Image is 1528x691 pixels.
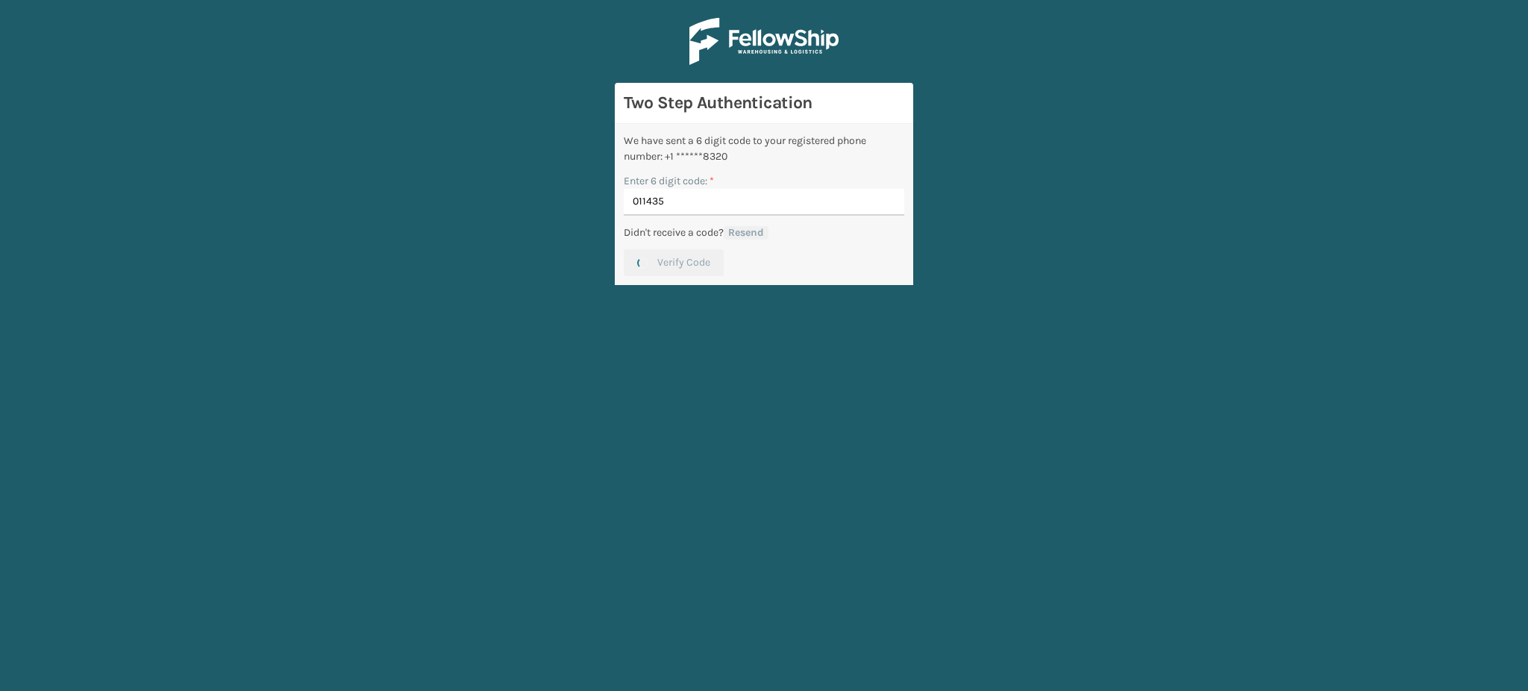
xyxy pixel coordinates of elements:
[689,18,839,65] img: Logo
[624,249,724,276] button: Verify Code
[624,173,714,189] label: Enter 6 digit code:
[624,133,904,164] div: We have sent a 6 digit code to your registered phone number: +1 ******8320
[624,92,904,114] h3: Two Step Authentication
[724,226,768,240] button: Resend
[624,225,724,240] p: Didn't receive a code?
